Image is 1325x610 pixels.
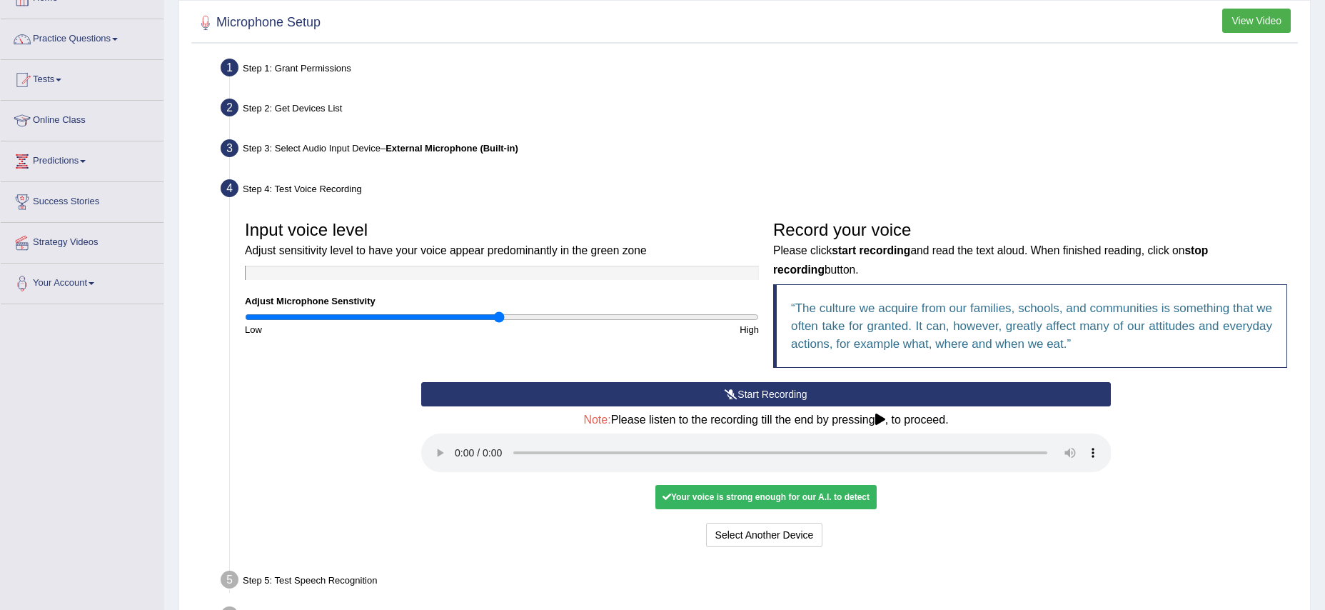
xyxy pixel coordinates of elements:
h4: Please listen to the recording till the end by pressing , to proceed. [421,414,1112,426]
b: start recording [832,244,910,256]
b: stop recording [773,244,1208,275]
h3: Input voice level [245,221,759,259]
span: – [381,143,518,154]
a: Strategy Videos [1,223,163,259]
b: External Microphone (Built-in) [386,143,518,154]
a: Predictions [1,141,163,177]
h3: Record your voice [773,221,1287,277]
a: Success Stories [1,182,163,218]
div: Your voice is strong enough for our A.I. to detect [655,485,877,509]
div: Step 5: Test Speech Recognition [214,566,1304,598]
div: Step 3: Select Audio Input Device [214,135,1304,166]
label: Adjust Microphone Senstivity [245,294,376,308]
div: Step 4: Test Voice Recording [214,175,1304,206]
div: Step 1: Grant Permissions [214,54,1304,86]
a: Your Account [1,264,163,299]
small: Adjust sensitivity level to have your voice appear predominantly in the green zone [245,244,647,256]
span: Note: [583,414,610,426]
div: Step 2: Get Devices List [214,94,1304,126]
a: Practice Questions [1,19,163,55]
a: Tests [1,60,163,96]
button: View Video [1222,9,1291,33]
button: Select Another Device [706,523,823,547]
a: Online Class [1,101,163,136]
button: Start Recording [421,382,1112,406]
h2: Microphone Setup [195,12,321,34]
div: High [502,323,766,336]
q: The culture we acquire from our families, schools, and communities is something that we often tak... [791,301,1272,351]
small: Please click and read the text aloud. When finished reading, click on button. [773,244,1208,275]
div: Low [238,323,502,336]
